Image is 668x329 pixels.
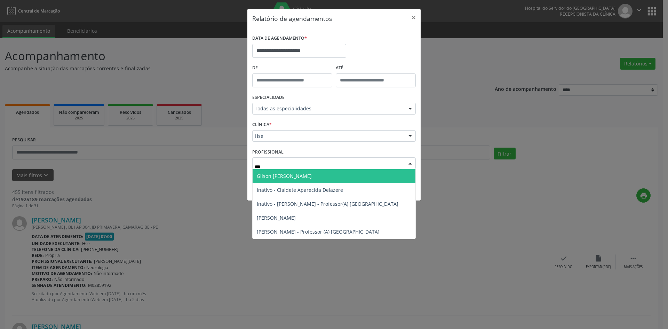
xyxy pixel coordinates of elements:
button: Close [407,9,421,26]
label: ATÉ [336,63,416,73]
span: Gilson [PERSON_NAME] [257,173,312,179]
span: Inativo - [PERSON_NAME] - Professor(A) [GEOGRAPHIC_DATA] [257,201,398,207]
label: ESPECIALIDADE [252,92,285,103]
span: [PERSON_NAME] [257,214,296,221]
h5: Relatório de agendamentos [252,14,332,23]
label: PROFISSIONAL [252,147,284,157]
span: [PERSON_NAME] - Professor (A) [GEOGRAPHIC_DATA] [257,228,380,235]
span: Inativo - Claidete Aparecida Delazere [257,187,343,193]
label: De [252,63,332,73]
label: CLÍNICA [252,119,272,130]
span: Hse [255,133,401,140]
label: DATA DE AGENDAMENTO [252,33,307,44]
span: Todas as especialidades [255,105,401,112]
